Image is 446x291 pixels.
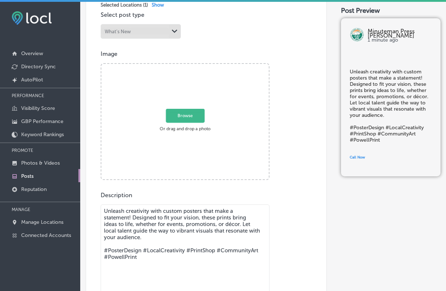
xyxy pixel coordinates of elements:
[166,109,205,123] span: Browse
[368,38,432,42] p: 1 minute ago
[21,105,55,111] p: Visibility Score
[350,27,364,42] img: logo
[21,219,63,225] p: Manage Locations
[101,11,312,18] p: Select post type
[21,50,43,57] p: Overview
[21,232,71,238] p: Connected Accounts
[21,173,34,179] p: Posts
[21,131,64,138] p: Keyword Rankings
[21,118,63,125] p: GBP Performance
[12,11,52,25] img: fda3e92497d09a02dc62c9cd864e3231.png
[105,28,131,34] div: What's New
[21,77,43,83] p: AutoPilot
[368,29,432,38] p: Minuteman Press [PERSON_NAME]
[101,2,148,8] span: Selected Locations ( 1 )
[101,50,312,57] p: Image
[350,69,432,143] h5: Unleash creativity with custom posters that make a statement! Designed to fit your vision, these ...
[350,155,365,160] span: Call Now
[21,160,60,166] p: Photos & Videos
[152,2,164,8] span: Show
[158,110,213,134] label: Or drag and drop a photo
[101,192,132,199] label: Description
[341,6,441,14] div: Post Preview
[21,186,47,192] p: Reputation
[21,64,56,70] p: Directory Sync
